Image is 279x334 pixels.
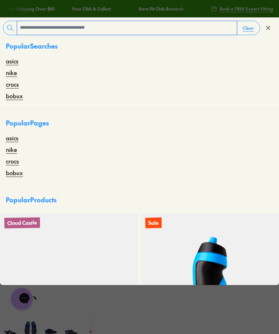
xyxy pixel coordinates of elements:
[7,285,36,312] iframe: Gorgias live chat messenger
[6,133,19,142] a: asics
[6,145,17,154] a: nike
[6,57,19,65] a: asics
[6,91,23,100] a: bobux
[220,5,273,12] span: Book a FREE Expert Fitting
[211,2,273,15] a: Book a FREE Expert Fitting
[4,217,40,228] p: Cloud Castle
[6,68,17,77] a: nike
[237,21,260,34] button: Clear
[6,41,273,57] p: Popular Searches
[6,195,57,205] p: Popular Products
[6,118,273,133] p: Popular Pages
[145,218,162,228] p: Sale
[6,168,23,177] a: bobux
[6,157,19,165] a: crocs
[6,80,19,88] a: crocs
